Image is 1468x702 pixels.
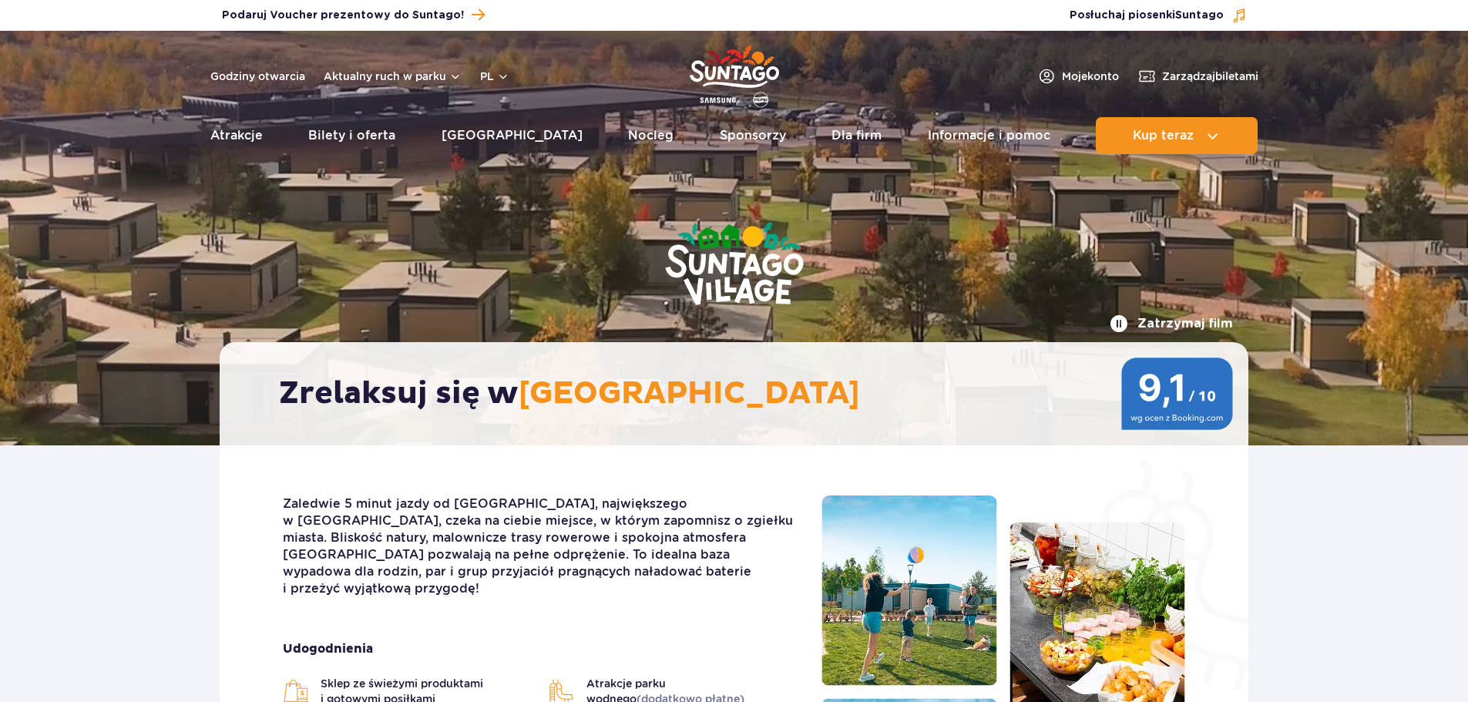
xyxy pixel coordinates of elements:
span: Suntago [1175,10,1224,21]
strong: Udogodnienia [283,640,798,657]
span: Podaruj Voucher prezentowy do Suntago! [222,8,464,23]
button: Kup teraz [1096,117,1258,154]
a: Sponsorzy [720,117,786,154]
a: Mojekonto [1037,67,1119,86]
a: Bilety i oferta [308,117,395,154]
span: Kup teraz [1133,129,1194,143]
span: Posłuchaj piosenki [1070,8,1224,23]
span: Moje konto [1062,69,1119,84]
p: Zaledwie 5 minut jazdy od [GEOGRAPHIC_DATA], największego w [GEOGRAPHIC_DATA], czeka na ciebie mi... [283,495,798,597]
button: Aktualny ruch w parku [324,70,462,82]
a: Godziny otwarcia [210,69,305,84]
span: [GEOGRAPHIC_DATA] [519,375,860,413]
button: Posłuchaj piosenkiSuntago [1070,8,1247,23]
button: Zatrzymaj film [1110,314,1233,333]
a: [GEOGRAPHIC_DATA] [442,117,583,154]
a: Informacje i pomoc [928,117,1050,154]
img: 9,1/10 wg ocen z Booking.com [1121,358,1233,430]
a: Atrakcje [210,117,263,154]
a: Park of Poland [690,39,779,109]
span: Zarządzaj biletami [1162,69,1258,84]
a: Podaruj Voucher prezentowy do Suntago! [222,5,485,25]
a: Nocleg [628,117,674,154]
h2: Zrelaksuj się w [279,375,1204,413]
a: Dla firm [831,117,882,154]
button: pl [480,69,509,84]
img: Suntago Village [603,162,865,368]
a: Zarządzajbiletami [1137,67,1258,86]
